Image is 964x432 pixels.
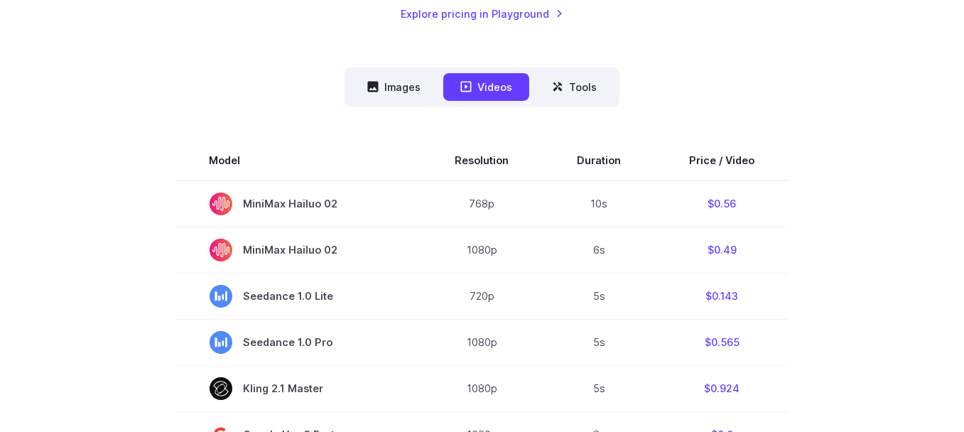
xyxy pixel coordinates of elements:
td: $0.56 [656,180,789,227]
a: Explore pricing in Playground [401,6,563,22]
span: MiniMax Hailuo 02 [210,193,387,215]
button: Videos [443,73,529,101]
td: 1080p [421,319,543,365]
span: Kling 2.1 Master [210,377,387,400]
td: 6s [543,227,656,273]
td: $0.924 [656,365,789,411]
span: MiniMax Hailuo 02 [210,239,387,261]
th: Model [175,141,421,180]
span: Seedance 1.0 Lite [210,285,387,308]
td: 768p [421,180,543,227]
td: 1080p [421,227,543,273]
td: 10s [543,180,656,227]
td: 1080p [421,365,543,411]
td: 720p [421,273,543,319]
th: Resolution [421,141,543,180]
td: 5s [543,365,656,411]
span: Seedance 1.0 Pro [210,331,387,354]
td: 5s [543,273,656,319]
button: Tools [535,73,614,101]
th: Duration [543,141,656,180]
td: 5s [543,319,656,365]
td: $0.143 [656,273,789,319]
td: $0.49 [656,227,789,273]
td: $0.565 [656,319,789,365]
button: Images [350,73,438,101]
th: Price / Video [656,141,789,180]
